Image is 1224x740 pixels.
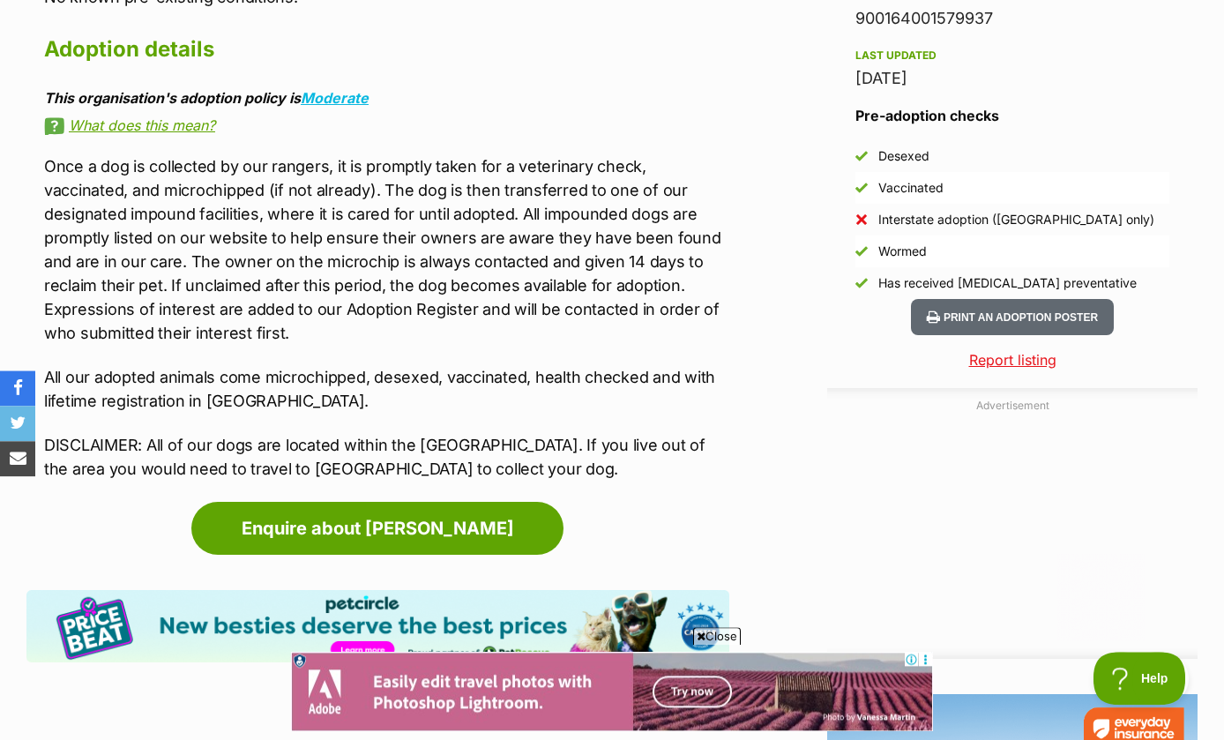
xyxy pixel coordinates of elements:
[855,6,1169,31] div: 900164001579937
[855,105,1169,126] h3: Pre-adoption checks
[44,433,729,481] p: DISCLAIMER: All of our dogs are located within the [GEOGRAPHIC_DATA]. If you live out of the area...
[44,117,729,133] a: What does this mean?
[911,299,1114,335] button: Print an adoption poster
[855,150,868,162] img: Yes
[827,388,1198,659] div: Advertisement
[301,89,369,107] a: Moderate
[44,365,729,413] p: All our adopted animals come microchipped, desexed, vaccinated, health checked and with lifetime ...
[26,590,729,662] img: Pet Circle promo banner
[191,502,563,555] a: Enquire about [PERSON_NAME]
[855,277,868,289] img: Yes
[44,154,729,345] p: Once a dog is collected by our rangers, it is promptly taken for a veterinary check, vaccinated, ...
[878,243,927,260] div: Wormed
[855,213,868,226] img: No
[880,421,1145,641] iframe: Advertisement
[44,90,729,106] div: This organisation's adoption policy is
[855,182,868,194] img: Yes
[878,147,929,165] div: Desexed
[878,274,1137,292] div: Has received [MEDICAL_DATA] preventative
[44,30,729,69] h2: Adoption details
[291,652,933,731] iframe: Advertisement
[878,179,944,197] div: Vaccinated
[855,245,868,258] img: Yes
[1093,652,1189,705] iframe: Help Scout Beacon - Open
[878,211,1154,228] div: Interstate adoption ([GEOGRAPHIC_DATA] only)
[855,49,1169,63] div: Last updated
[855,66,1169,91] div: [DATE]
[693,627,741,645] span: Close
[827,349,1198,370] a: Report listing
